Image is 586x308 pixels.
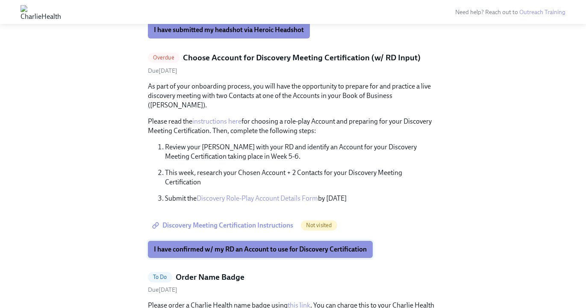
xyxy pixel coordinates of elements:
[455,9,565,16] span: Need help? Reach out to
[148,82,439,110] p: As part of your onboarding process, you will have the opportunity to prepare for and practice a l...
[183,52,421,63] h5: Choose Account for Discovery Meeting Certification (w/ RD Input)
[197,194,318,202] a: Discovery Role-Play Account Details Form
[192,117,241,125] a: instructions here
[148,67,177,74] span: Thursday, October 2nd 2025, 9:00 am
[154,26,304,34] span: I have submitted my headshot via Heroic Headshot
[148,286,177,293] span: Monday, October 6th 2025, 9:00 am
[165,168,439,187] p: This week, research your Chosen Account + 2 Contacts for your Discovery Meeting Certification
[148,241,373,258] button: I have confirmed w/ my RD an Account to use for Discovery Certification
[148,52,439,75] a: OverdueChoose Account for Discovery Meeting Certification (w/ RD Input)Due[DATE]
[148,117,439,136] p: Please read the for choosing a role-play Account and preparing for your Discovery Meeting Certifi...
[148,217,299,234] a: Discovery Meeting Certification Instructions
[176,272,244,283] h5: Order Name Badge
[148,272,439,294] a: To DoOrder Name BadgeDue[DATE]
[154,221,293,230] span: Discovery Meeting Certification Instructions
[148,274,172,280] span: To Do
[148,21,310,38] button: I have submitted my headshot via Heroic Headshot
[165,142,439,161] p: Review your [PERSON_NAME] with your RD and identify an Account for your Discovery Meeting Certifi...
[519,9,565,16] a: Outreach Training
[165,194,439,203] p: Submit the by [DATE]
[148,54,180,61] span: Overdue
[21,5,61,19] img: CharlieHealth
[301,222,337,228] span: Not visited
[154,245,367,254] span: I have confirmed w/ my RD an Account to use for Discovery Certification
